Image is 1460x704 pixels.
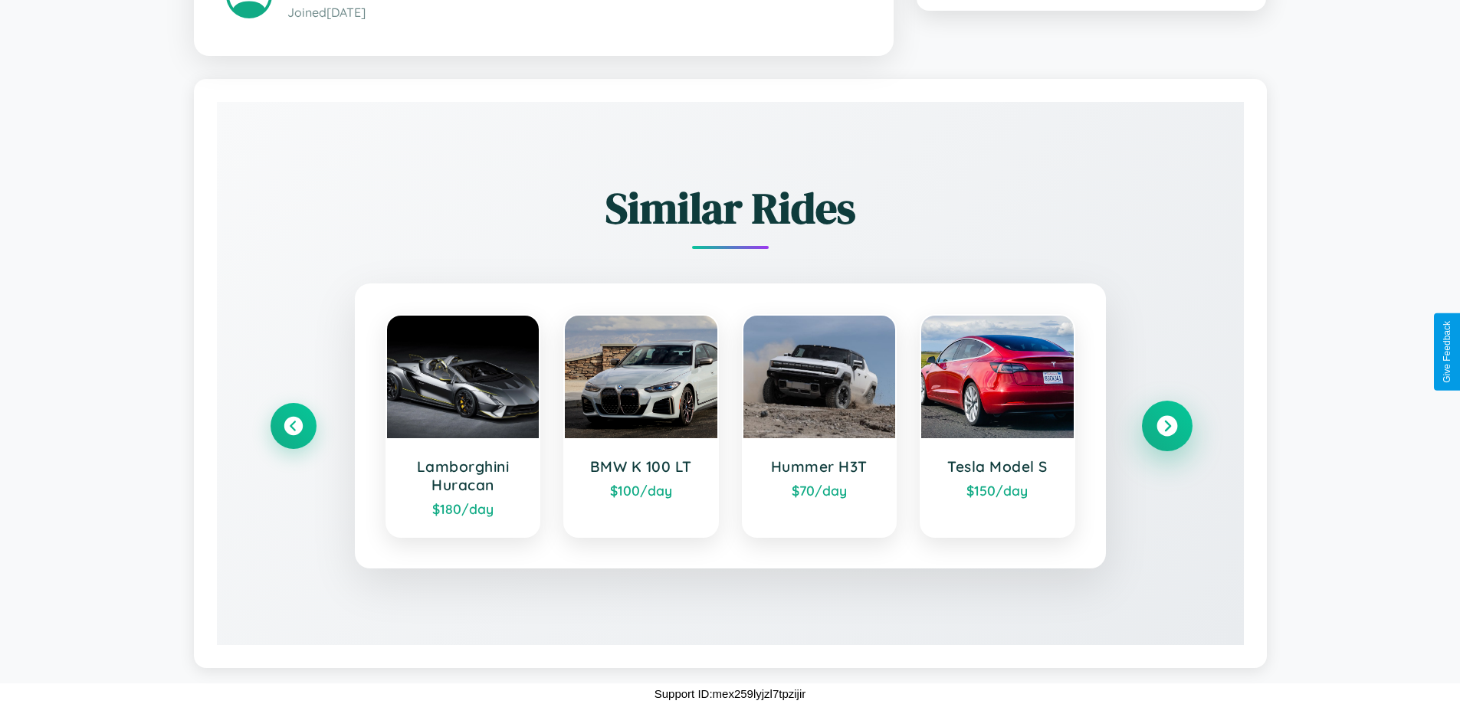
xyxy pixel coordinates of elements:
a: Hummer H3T$70/day [742,314,897,538]
div: $ 180 /day [402,500,524,517]
a: Lamborghini Huracan$180/day [386,314,541,538]
h3: Lamborghini Huracan [402,457,524,494]
div: $ 70 /day [759,482,881,499]
h3: BMW K 100 LT [580,457,702,476]
a: BMW K 100 LT$100/day [563,314,719,538]
p: Joined [DATE] [287,2,861,24]
div: $ 150 /day [937,482,1058,499]
h3: Tesla Model S [937,457,1058,476]
div: Give Feedback [1442,321,1452,383]
h2: Similar Rides [271,178,1190,237]
p: Support ID: mex259lyjzl7tpzijir [655,683,806,704]
h3: Hummer H3T [759,457,881,476]
a: Tesla Model S$150/day [920,314,1075,538]
div: $ 100 /day [580,482,702,499]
